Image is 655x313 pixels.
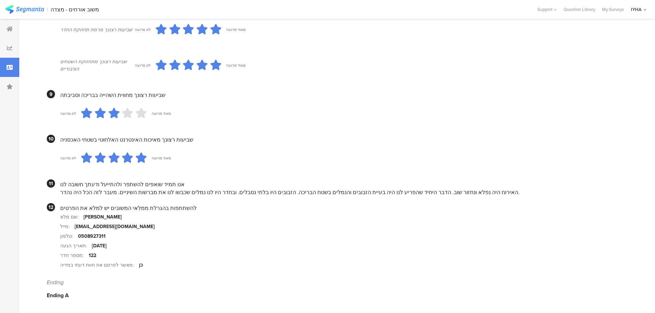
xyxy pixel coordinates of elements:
[60,180,622,188] div: אנו תמיד שואפים להשתפר ולהתייעל ודעתך חשובה לנו
[60,261,139,269] div: מאשר לפרסם את חוות דעתי במדיה:
[47,203,55,211] div: 12
[47,5,48,13] div: |
[60,204,622,212] div: להשתתפות בהגרלת ממלאי המשובים יש למלא את הפרטים
[226,63,245,68] div: מאוד מרוצה
[135,63,151,68] div: לא מרוצה
[152,111,171,116] div: מאוד מרוצה
[51,6,99,13] div: משוב אורחים - מצדה
[599,6,627,13] a: My Surveys
[89,252,96,259] div: 122
[60,242,92,249] div: תאריך הגעה:
[60,58,135,72] div: שביעות רצונך מתחזוקת השטחים הציבוריים
[60,26,135,33] div: שביעות רצונך מרמת תחזוקת החדר
[560,6,599,13] a: Question Library
[5,5,44,14] img: segmanta logo
[60,233,78,240] div: טלפון:
[60,91,622,99] div: שביעות רצונך מחווית השהייה בבריכה וסביבתה
[84,213,122,221] div: [PERSON_NAME]
[60,252,89,259] div: מספר חדר:
[135,27,151,32] div: לא מרוצה
[47,90,55,98] div: 9
[60,188,622,196] div: האירוח היה נפלא ונחזור שוב. הדבר היחיד שהפריע לנו היה בעיית הזבובים והנמלים בשטח הבריכה. הזבובים ...
[631,6,642,13] div: IYHA
[75,223,155,230] div: [EMAIL_ADDRESS][DOMAIN_NAME]
[226,27,245,32] div: מאוד מרוצה
[47,278,622,286] div: Ending
[60,111,76,116] div: לא מרוצה
[152,155,171,161] div: מאוד מרוצה
[78,233,106,240] div: 0508927311
[537,4,557,15] div: Support
[47,135,55,143] div: 10
[139,261,143,269] div: כן
[60,223,75,230] div: מייל:
[47,179,55,188] div: 11
[92,242,107,249] div: [DATE]
[47,291,622,299] div: Ending A
[60,155,76,161] div: לא מרוצה
[60,136,622,144] div: שביעות רצונך מאיכות האינטרנט האלחוטי בשטחי האכסניה
[60,213,84,221] div: שם מלא:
